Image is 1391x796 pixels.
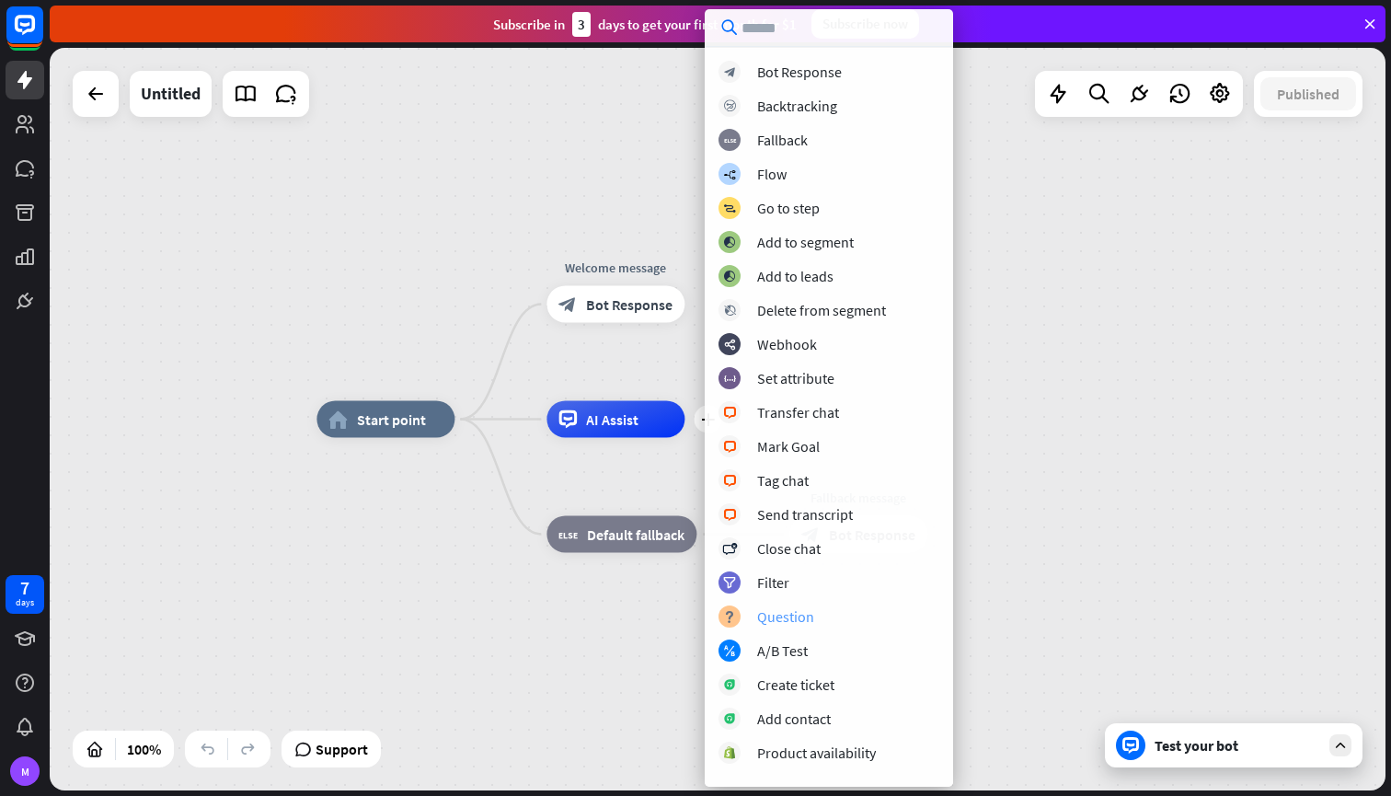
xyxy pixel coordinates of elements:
[6,575,44,614] a: 7 days
[701,413,715,426] i: plus
[723,236,736,248] i: block_add_to_segment
[16,596,34,609] div: days
[723,577,736,589] i: filter
[757,641,808,660] div: A/B Test
[757,63,842,81] div: Bot Response
[724,339,736,351] i: webhooks
[1155,736,1320,755] div: Test your bot
[722,543,737,555] i: block_close_chat
[15,7,70,63] button: Open LiveChat chat widget
[558,295,577,314] i: block_bot_response
[723,168,736,180] i: builder_tree
[757,233,854,251] div: Add to segment
[757,505,853,524] div: Send transcript
[10,756,40,786] div: M
[757,335,817,353] div: Webhook
[757,165,787,183] div: Flow
[757,744,876,762] div: Product availability
[757,573,789,592] div: Filter
[723,202,736,214] i: block_goto
[723,475,737,487] i: block_livechat
[757,403,839,421] div: Transfer chat
[724,611,735,623] i: block_question
[757,539,821,558] div: Close chat
[757,131,808,149] div: Fallback
[757,267,833,285] div: Add to leads
[141,71,201,117] div: Untitled
[586,410,638,429] span: AI Assist
[723,441,737,453] i: block_livechat
[572,12,591,37] div: 3
[121,734,167,764] div: 100%
[724,134,736,146] i: block_fallback
[757,437,820,456] div: Mark Goal
[586,295,673,314] span: Bot Response
[757,471,809,490] div: Tag chat
[757,607,814,626] div: Question
[757,369,834,387] div: Set attribute
[587,525,684,544] span: Default fallback
[558,525,578,544] i: block_fallback
[757,301,886,319] div: Delete from segment
[757,199,820,217] div: Go to step
[328,410,348,429] i: home_2
[724,305,736,317] i: block_delete_from_segment
[533,259,698,277] div: Welcome message
[723,271,736,283] i: block_add_to_segment
[316,734,368,764] span: Support
[1260,77,1356,110] button: Published
[757,675,834,694] div: Create ticket
[723,407,737,419] i: block_livechat
[357,410,426,429] span: Start point
[724,645,736,657] i: block_ab_testing
[493,12,797,37] div: Subscribe in days to get your first month for $1
[20,580,29,596] div: 7
[723,509,737,521] i: block_livechat
[757,97,837,115] div: Backtracking
[724,373,736,385] i: block_set_attribute
[724,66,736,78] i: block_bot_response
[757,709,831,728] div: Add contact
[724,100,736,112] i: block_backtracking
